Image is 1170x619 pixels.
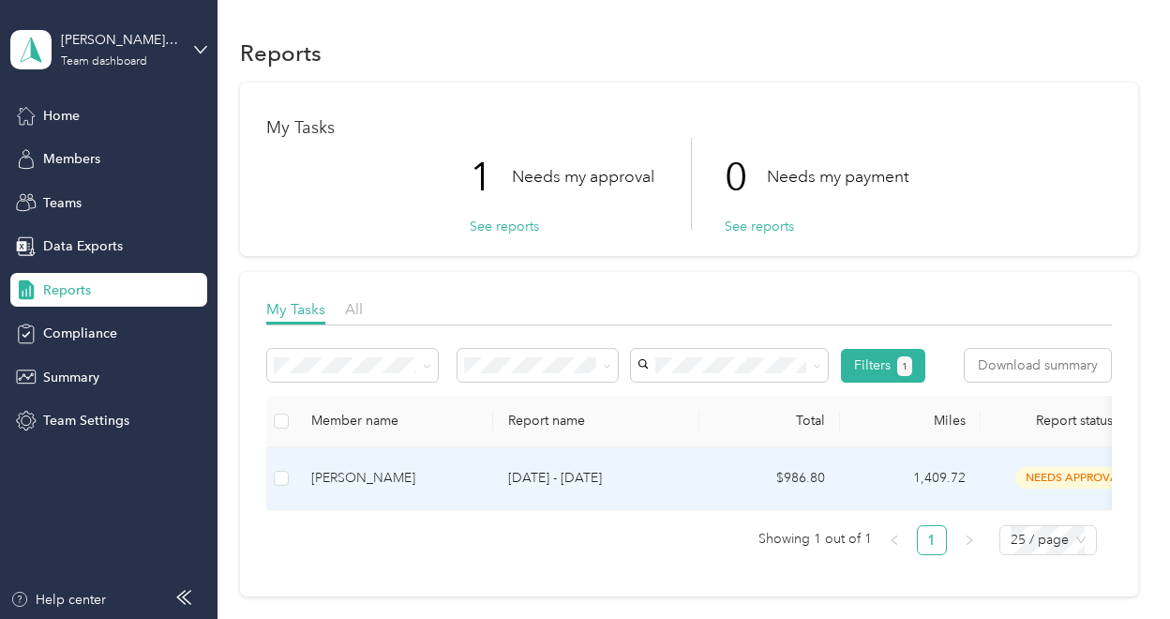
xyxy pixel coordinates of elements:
div: Team dashboard [61,56,147,68]
button: See reports [470,217,539,236]
button: left [879,525,909,555]
span: 25 / page [1011,526,1086,554]
span: right [964,535,975,546]
td: $986.80 [699,447,840,510]
span: Reports [43,280,91,300]
span: Teams [43,193,82,213]
button: Filters1 [841,349,926,383]
th: Member name [296,396,493,447]
li: 1 [917,525,947,555]
div: Member name [311,413,478,429]
button: 1 [897,356,913,376]
span: Data Exports [43,236,123,256]
a: 1 [918,526,946,554]
li: Next Page [954,525,984,555]
span: My Tasks [266,300,325,318]
button: Download summary [965,349,1111,382]
span: All [345,300,363,318]
p: Needs my approval [512,165,654,189]
span: Showing 1 out of 1 [758,525,872,553]
span: Home [43,106,80,126]
span: needs approval [1015,467,1133,489]
span: Team Settings [43,411,129,430]
span: Compliance [43,324,117,343]
li: Previous Page [879,525,909,555]
h1: Reports [240,43,322,63]
td: 1,409.72 [840,447,981,510]
iframe: Everlance-gr Chat Button Frame [1065,514,1170,619]
span: Summary [43,368,99,387]
h1: My Tasks [266,118,1111,138]
div: Miles [855,413,966,429]
button: Help center [10,590,106,610]
p: [DATE] - [DATE] [508,468,684,489]
span: Members [43,149,100,169]
button: right [954,525,984,555]
span: 1 [902,358,907,375]
div: [PERSON_NAME] Teams [61,30,178,50]
span: Report status [996,413,1153,429]
div: Page Size [999,525,1097,555]
span: left [889,535,900,546]
p: Needs my payment [767,165,908,189]
p: 0 [725,138,767,217]
div: [PERSON_NAME] [311,468,478,489]
div: Total [714,413,825,429]
th: Report name [493,396,699,447]
button: See reports [725,217,794,236]
p: 1 [470,138,512,217]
